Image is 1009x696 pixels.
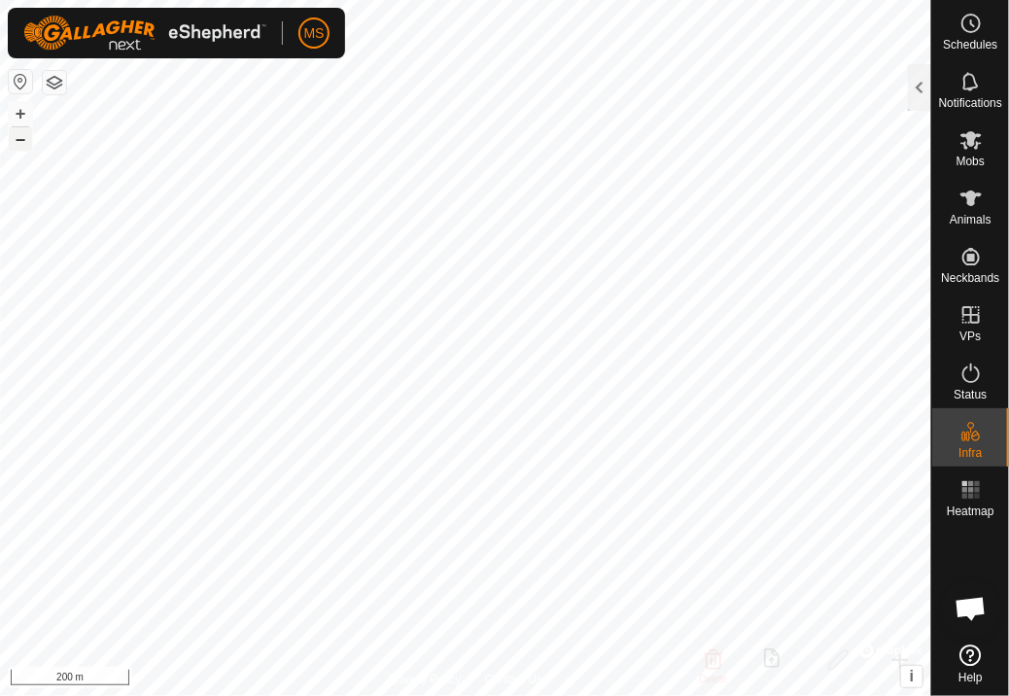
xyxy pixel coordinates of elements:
[304,23,325,44] span: MS
[959,331,981,342] span: VPs
[485,671,542,688] a: Contact Us
[954,389,987,400] span: Status
[932,637,1009,691] a: Help
[43,71,66,94] button: Map Layers
[9,102,32,125] button: +
[958,447,982,459] span: Infra
[389,671,462,688] a: Privacy Policy
[23,16,266,51] img: Gallagher Logo
[910,668,914,684] span: i
[939,97,1002,109] span: Notifications
[958,672,983,683] span: Help
[943,39,997,51] span: Schedules
[950,214,992,226] span: Animals
[941,272,999,284] span: Neckbands
[901,666,922,687] button: i
[9,70,32,93] button: Reset Map
[942,579,1000,638] div: Open chat
[957,156,985,167] span: Mobs
[9,127,32,151] button: –
[947,505,994,517] span: Heatmap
